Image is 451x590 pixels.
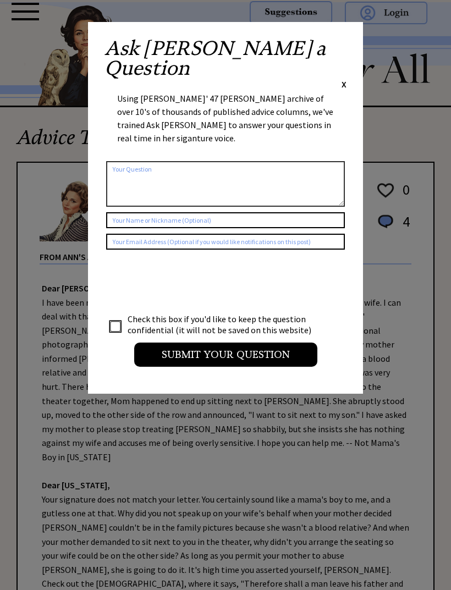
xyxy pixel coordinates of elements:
input: Your Name or Nickname (Optional) [106,212,345,228]
h2: Ask [PERSON_NAME] a Question [105,38,346,78]
input: Submit your Question [134,343,317,367]
span: X [342,79,346,90]
input: Your Email Address (Optional if you would like notifications on this post) [106,234,345,250]
td: Check this box if you'd like to keep the question confidential (it will not be saved on this webs... [127,313,322,336]
iframe: reCAPTCHA [106,261,273,304]
div: Using [PERSON_NAME]' 47 [PERSON_NAME] archive of over 10's of thousands of published advice colum... [117,92,334,156]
